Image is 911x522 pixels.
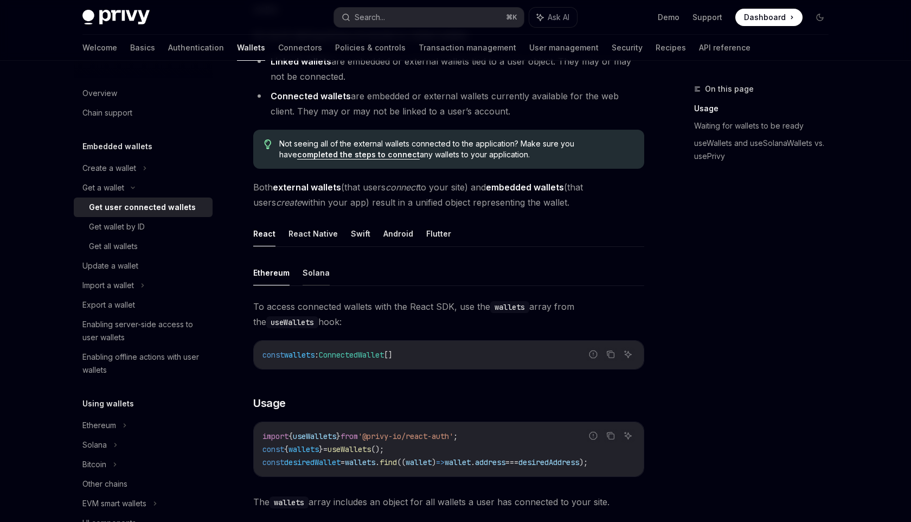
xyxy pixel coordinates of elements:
span: : [315,350,319,360]
li: are embedded or external wallets currently available for the web client. They may or may not be l... [253,88,644,119]
span: ; [453,431,458,441]
div: Enabling server-side access to user wallets [82,318,206,344]
span: ConnectedWallet [319,350,384,360]
svg: Tip [264,139,272,149]
a: Recipes [656,35,686,61]
a: Get user connected wallets [74,198,213,217]
div: Create a wallet [82,162,136,175]
div: Search... [355,11,385,24]
code: useWallets [266,316,318,328]
div: Update a wallet [82,259,138,272]
span: Not seeing all of the external wallets connected to the application? Make sure you have any walle... [279,138,633,160]
a: Demo [658,12,679,23]
span: ) [432,457,436,467]
strong: embedded wallets [486,182,564,193]
a: Get all wallets [74,237,213,256]
span: desiredWallet [284,457,341,467]
div: EVM smart wallets [82,497,146,510]
span: wallets [345,457,375,467]
strong: Connected wallets [271,91,351,101]
span: => [436,457,445,467]
a: Connectors [278,35,322,61]
div: Overview [82,87,117,100]
span: ⌘ K [506,13,517,22]
a: Welcome [82,35,117,61]
a: Usage [694,100,837,117]
div: Get all wallets [89,240,138,253]
a: Authentication [168,35,224,61]
span: (); [371,444,384,454]
button: Flutter [426,221,451,246]
span: import [262,431,288,441]
span: = [341,457,345,467]
a: useWallets and useSolanaWallets vs. usePrivy [694,135,837,165]
h5: Using wallets [82,397,134,410]
button: Solana [303,260,330,285]
button: Swift [351,221,370,246]
span: wallet [445,457,471,467]
a: Update a wallet [74,256,213,276]
button: Ask AI [621,429,635,443]
div: Get user connected wallets [89,201,196,214]
a: Basics [130,35,155,61]
span: from [341,431,358,441]
button: Ethereum [253,260,290,285]
span: } [319,444,323,454]
a: Wallets [237,35,265,61]
a: Support [692,12,722,23]
button: Android [383,221,413,246]
span: address [475,457,505,467]
a: Transaction management [419,35,516,61]
div: Get wallet by ID [89,220,145,233]
span: wallets [288,444,319,454]
button: Copy the contents from the code block [604,347,618,361]
a: Other chains [74,474,213,494]
code: wallets [490,301,529,313]
span: useWallets [293,431,336,441]
button: Report incorrect code [586,347,600,361]
button: Ask AI [621,347,635,361]
strong: Linked wallets [271,56,331,67]
button: Ask AI [529,8,577,27]
div: Chain support [82,106,132,119]
span: === [505,457,518,467]
a: User management [529,35,599,61]
button: Toggle dark mode [811,9,829,26]
span: Usage [253,396,286,411]
h5: Embedded wallets [82,140,152,153]
em: connect [386,182,418,193]
span: (( [397,457,406,467]
button: Search...⌘K [334,8,524,27]
span: . [375,457,380,467]
span: useWallets [328,444,371,454]
strong: external wallets [273,182,341,193]
span: Dashboard [744,12,786,23]
div: Bitcoin [82,458,106,471]
span: { [288,431,293,441]
span: wallets [284,350,315,360]
button: Copy the contents from the code block [604,429,618,443]
span: Both (that users to your site) and (that users within your app) result in a unified object repres... [253,180,644,210]
span: Ask AI [548,12,569,23]
span: desiredAddress [518,457,579,467]
span: On this page [705,82,754,96]
div: Export a wallet [82,298,135,311]
span: } [336,431,341,441]
a: Enabling server-side access to user wallets [74,315,213,347]
span: '@privy-io/react-auth' [358,431,453,441]
a: API reference [699,35,750,61]
div: Enabling offline actions with user wallets [82,351,206,377]
span: ); [579,457,588,467]
a: Dashboard [735,9,803,26]
span: const [262,444,284,454]
button: React [253,221,275,246]
span: const [262,350,284,360]
span: . [471,457,475,467]
em: create [276,197,301,208]
li: are embedded or external wallets tied to a user object. They may or may not be connected. [253,54,644,84]
a: Chain support [74,103,213,123]
span: { [284,444,288,454]
div: Ethereum [82,419,116,432]
code: wallets [270,496,309,508]
span: wallet [406,457,432,467]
